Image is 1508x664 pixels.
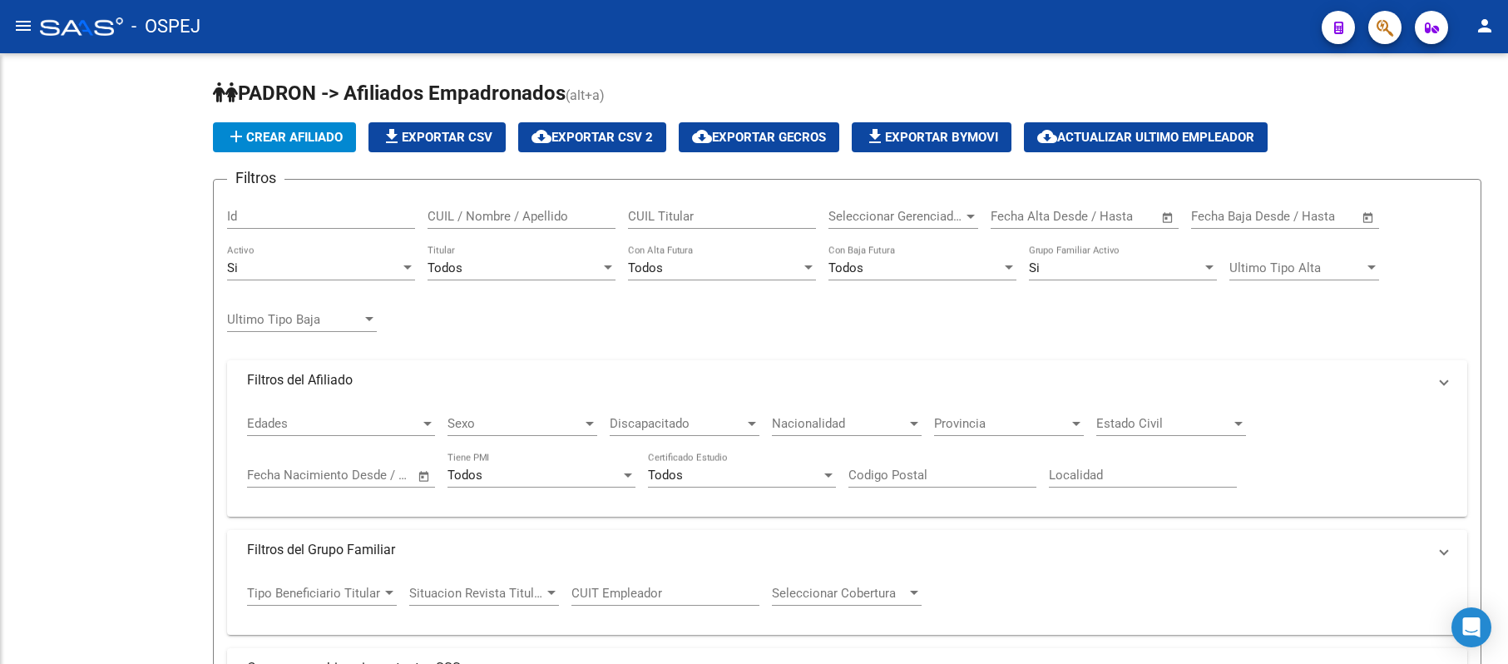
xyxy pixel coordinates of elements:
span: Tipo Beneficiario Titular [247,586,382,601]
mat-icon: person [1475,16,1495,36]
mat-icon: cloud_download [1037,126,1057,146]
span: Edades [247,416,420,431]
span: - OSPEJ [131,8,200,45]
span: Todos [447,468,482,483]
h3: Filtros [227,166,284,190]
span: Todos [628,260,663,275]
input: End date [316,468,397,483]
input: End date [1260,209,1341,224]
span: Si [227,260,238,275]
mat-panel-title: Filtros del Grupo Familiar [247,541,1427,559]
mat-icon: file_download [382,126,402,146]
mat-icon: cloud_download [532,126,551,146]
button: Open calendar [415,467,434,486]
span: Provincia [934,416,1069,431]
span: Exportar GECROS [692,130,826,145]
div: Filtros del Afiliado [227,400,1467,517]
mat-icon: cloud_download [692,126,712,146]
button: Open calendar [1359,208,1378,227]
span: Exportar CSV 2 [532,130,653,145]
span: (alt+a) [566,87,605,103]
span: Todos [828,260,863,275]
mat-icon: menu [13,16,33,36]
mat-icon: add [226,126,246,146]
span: Sexo [447,416,582,431]
span: Todos [648,468,683,483]
span: Crear Afiliado [226,130,343,145]
button: Actualizar ultimo Empleador [1024,122,1268,152]
span: Ultimo Tipo Alta [1229,260,1364,275]
span: Seleccionar Cobertura [772,586,907,601]
input: Start date [247,468,301,483]
button: Exportar Bymovi [852,122,1011,152]
span: Ultimo Tipo Baja [227,312,362,327]
div: Open Intercom Messenger [1451,607,1491,647]
span: Situacion Revista Titular [409,586,544,601]
span: Si [1029,260,1040,275]
span: Exportar Bymovi [865,130,998,145]
input: Start date [991,209,1045,224]
mat-expansion-panel-header: Filtros del Afiliado [227,360,1467,400]
span: Exportar CSV [382,130,492,145]
span: PADRON -> Afiliados Empadronados [213,82,566,105]
span: Nacionalidad [772,416,907,431]
button: Crear Afiliado [213,122,356,152]
input: End date [1060,209,1140,224]
span: Seleccionar Gerenciador [828,209,963,224]
span: Estado Civil [1096,416,1231,431]
button: Exportar CSV 2 [518,122,666,152]
span: Todos [428,260,462,275]
span: Discapacitado [610,416,744,431]
button: Open calendar [1159,208,1178,227]
mat-icon: file_download [865,126,885,146]
button: Exportar CSV [368,122,506,152]
span: Actualizar ultimo Empleador [1037,130,1254,145]
button: Exportar GECROS [679,122,839,152]
input: Start date [1191,209,1245,224]
mat-panel-title: Filtros del Afiliado [247,371,1427,389]
mat-expansion-panel-header: Filtros del Grupo Familiar [227,530,1467,570]
div: Filtros del Grupo Familiar [227,570,1467,635]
